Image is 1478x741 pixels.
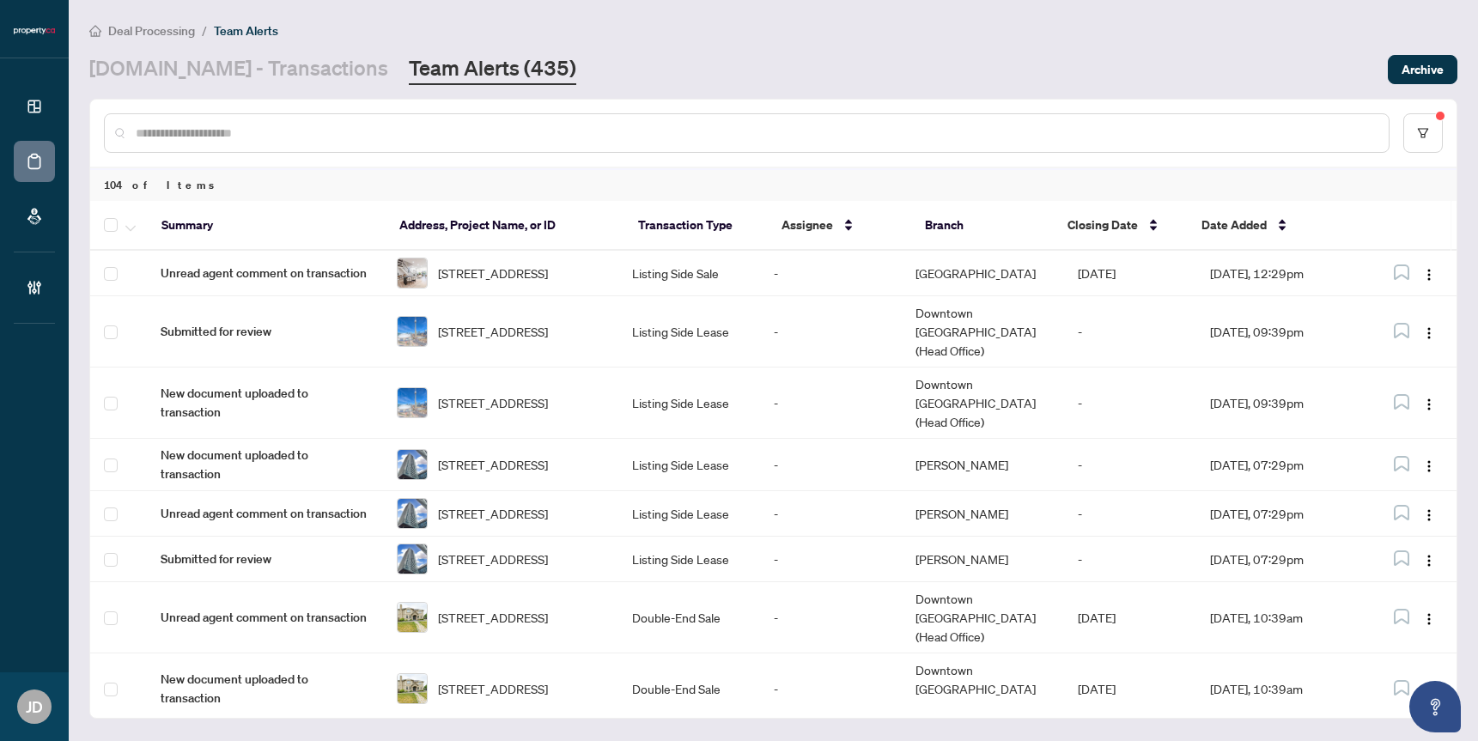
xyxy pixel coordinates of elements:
[1196,537,1366,582] td: [DATE], 07:29pm
[1196,367,1366,439] td: [DATE], 09:39pm
[1422,612,1436,626] img: Logo
[161,264,369,282] span: Unread agent comment on transaction
[438,550,548,568] span: [STREET_ADDRESS]
[398,258,427,288] img: thumbnail-img
[438,679,548,698] span: [STREET_ADDRESS]
[161,670,369,708] span: New document uploaded to transaction
[1415,389,1443,416] button: Logo
[398,450,427,479] img: thumbnail-img
[1196,491,1366,537] td: [DATE], 07:29pm
[409,54,576,85] a: Team Alerts (435)
[1415,500,1443,527] button: Logo
[1064,251,1196,296] td: [DATE]
[760,296,902,367] td: -
[1415,451,1443,478] button: Logo
[902,367,1064,439] td: Downtown [GEOGRAPHIC_DATA] (Head Office)
[760,251,902,296] td: -
[618,439,760,491] td: Listing Side Lease
[1409,681,1461,732] button: Open asap
[618,582,760,653] td: Double-End Sale
[438,455,548,474] span: [STREET_ADDRESS]
[398,388,427,417] img: thumbnail-img
[1201,216,1267,234] span: Date Added
[148,201,386,251] th: Summary
[911,201,1055,251] th: Branch
[760,582,902,653] td: -
[398,544,427,574] img: thumbnail-img
[90,168,1457,201] div: 104 of Items
[1417,127,1429,139] span: filter
[1064,367,1196,439] td: -
[161,322,369,341] span: Submitted for review
[202,21,207,40] li: /
[1196,582,1366,653] td: [DATE], 10:39am
[1415,318,1443,345] button: Logo
[438,504,548,523] span: [STREET_ADDRESS]
[1064,491,1196,537] td: -
[161,384,369,422] span: New document uploaded to transaction
[398,499,427,528] img: thumbnail-img
[1196,439,1366,491] td: [DATE], 07:29pm
[1422,398,1436,411] img: Logo
[214,23,278,39] span: Team Alerts
[902,439,1064,491] td: [PERSON_NAME]
[398,674,427,703] img: thumbnail-img
[1064,537,1196,582] td: -
[624,201,768,251] th: Transaction Type
[902,491,1064,537] td: [PERSON_NAME]
[89,25,101,37] span: home
[1422,554,1436,568] img: Logo
[902,582,1064,653] td: Downtown [GEOGRAPHIC_DATA] (Head Office)
[618,251,760,296] td: Listing Side Sale
[618,653,760,725] td: Double-End Sale
[161,446,369,483] span: New document uploaded to transaction
[760,367,902,439] td: -
[902,251,1064,296] td: [GEOGRAPHIC_DATA]
[1415,604,1443,631] button: Logo
[1422,268,1436,282] img: Logo
[760,491,902,537] td: -
[438,264,548,282] span: [STREET_ADDRESS]
[438,393,548,412] span: [STREET_ADDRESS]
[1196,251,1366,296] td: [DATE], 12:29pm
[108,23,195,39] span: Deal Processing
[1064,296,1196,367] td: -
[161,608,369,627] span: Unread agent comment on transaction
[1422,508,1436,522] img: Logo
[26,695,43,719] span: JD
[618,537,760,582] td: Listing Side Lease
[768,201,911,251] th: Assignee
[782,216,833,234] span: Assignee
[618,367,760,439] td: Listing Side Lease
[438,322,548,341] span: [STREET_ADDRESS]
[438,608,548,627] span: [STREET_ADDRESS]
[1196,296,1366,367] td: [DATE], 09:39pm
[1422,459,1436,473] img: Logo
[902,537,1064,582] td: [PERSON_NAME]
[1054,201,1188,251] th: Closing Date
[1415,259,1443,287] button: Logo
[1403,113,1443,153] button: filter
[161,550,369,568] span: Submitted for review
[1064,582,1196,653] td: [DATE]
[1415,545,1443,573] button: Logo
[760,439,902,491] td: -
[1188,201,1359,251] th: Date Added
[14,26,55,36] img: logo
[618,296,760,367] td: Listing Side Lease
[398,603,427,632] img: thumbnail-img
[1067,216,1138,234] span: Closing Date
[386,201,624,251] th: Address, Project Name, or ID
[618,491,760,537] td: Listing Side Lease
[902,653,1064,725] td: Downtown [GEOGRAPHIC_DATA] (Head Office)
[1402,56,1444,83] span: Archive
[760,537,902,582] td: -
[1064,653,1196,725] td: [DATE]
[760,653,902,725] td: -
[1422,326,1436,340] img: Logo
[1415,675,1443,702] button: Logo
[398,317,427,346] img: thumbnail-img
[1196,653,1366,725] td: [DATE], 10:39am
[902,296,1064,367] td: Downtown [GEOGRAPHIC_DATA] (Head Office)
[1064,439,1196,491] td: -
